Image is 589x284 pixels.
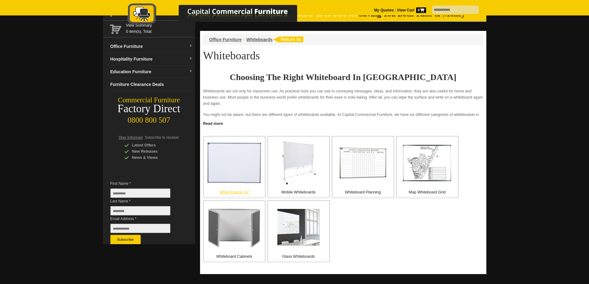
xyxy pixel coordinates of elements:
[108,40,195,53] a: Office Furnituredropdown
[203,88,483,107] p: Whiteboards are not only for classroom use. As practical tools you can use in conveying messages,...
[396,8,426,12] a: View Cart0
[416,7,426,13] span: 0
[246,37,273,42] a: Whiteboards
[207,142,261,184] img: White Boards NZ
[268,189,329,195] p: Mobile Whiteboards
[203,200,266,263] a: Whiteboard Cabinets Whiteboard Cabinets
[110,235,141,244] button: Subscribe
[243,36,245,43] li: ›
[277,209,320,246] img: Glass Whiteboards
[397,189,458,195] p: Map Whiteboard Grid
[396,136,459,198] a: Map Whiteboard Grid Map Whiteboard Grid
[332,136,394,198] a: Whiteboard Planning Whiteboard Planning
[339,146,387,179] img: Whiteboard Planning
[189,70,193,73] img: dropdown
[230,72,456,82] strong: Choosing The Right Whiteboard In [GEOGRAPHIC_DATA]
[145,135,179,140] span: Subscribe to receive:
[267,136,330,198] a: Mobile Whiteboards Mobile Whiteboards
[268,253,329,260] p: Glass Whiteboards
[203,50,483,61] h1: Whiteboards
[110,198,180,204] span: Last Name *
[124,155,183,161] div: News & Views
[103,113,195,125] div: 0800 800 507
[208,206,261,248] img: Whiteboard Cabinets
[103,96,195,104] div: Commercial Furniture
[203,112,483,124] p: You might not be aware, but there are different types of whiteboards available. At Capital Commer...
[200,119,486,127] a: Click to read more
[397,8,426,12] strong: View Cart
[203,136,266,198] a: White Boards NZ White Boards NZ
[189,44,193,48] img: dropdown
[119,135,143,140] span: Stay Informed
[281,141,316,185] img: Mobile Whiteboards
[110,189,170,198] input: First Name *
[273,36,303,42] img: return to
[108,53,195,66] a: Hospitality Furnituredropdown
[110,216,180,222] span: Email Address *
[108,66,195,78] a: Education Furnituredropdown
[204,253,265,260] p: Whiteboard Cabinets
[111,3,327,26] img: Capital Commercial Furniture Logo
[401,142,453,184] img: Map Whiteboard Grid
[124,142,183,148] div: Latest Offers
[209,37,242,42] a: Office Furniture
[204,189,265,195] p: White Boards NZ
[189,57,193,61] img: dropdown
[374,8,394,12] a: My Quotes
[332,189,394,195] p: Whiteboard Planning
[267,200,330,263] a: Glass Whiteboards Glass Whiteboards
[110,180,180,187] span: First Name *
[124,148,183,155] div: New Releases
[111,3,327,28] a: Capital Commercial Furniture Logo
[108,78,195,91] a: Furniture Clearance Deals
[110,206,170,215] input: Last Name *
[103,104,195,113] div: Factory Direct
[110,224,170,233] input: Email Address *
